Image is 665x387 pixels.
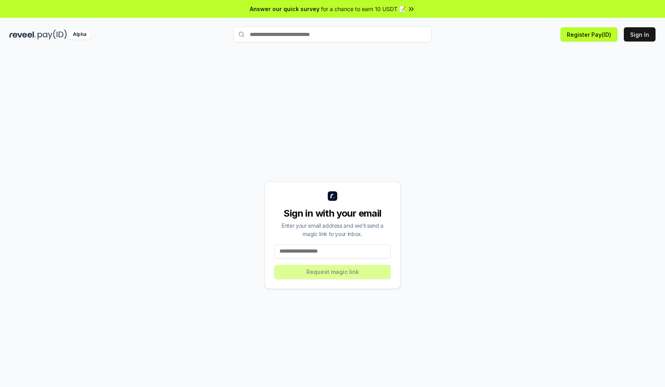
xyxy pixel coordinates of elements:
div: Sign in with your email [274,207,391,220]
div: Alpha [68,30,91,40]
img: pay_id [38,30,67,40]
img: reveel_dark [9,30,36,40]
button: Sign In [624,27,655,42]
button: Register Pay(ID) [560,27,617,42]
div: Enter your email address and we’ll send a magic link to your inbox. [274,221,391,238]
span: for a chance to earn 10 USDT 📝 [321,5,406,13]
span: Answer our quick survey [250,5,319,13]
img: logo_small [328,191,337,201]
